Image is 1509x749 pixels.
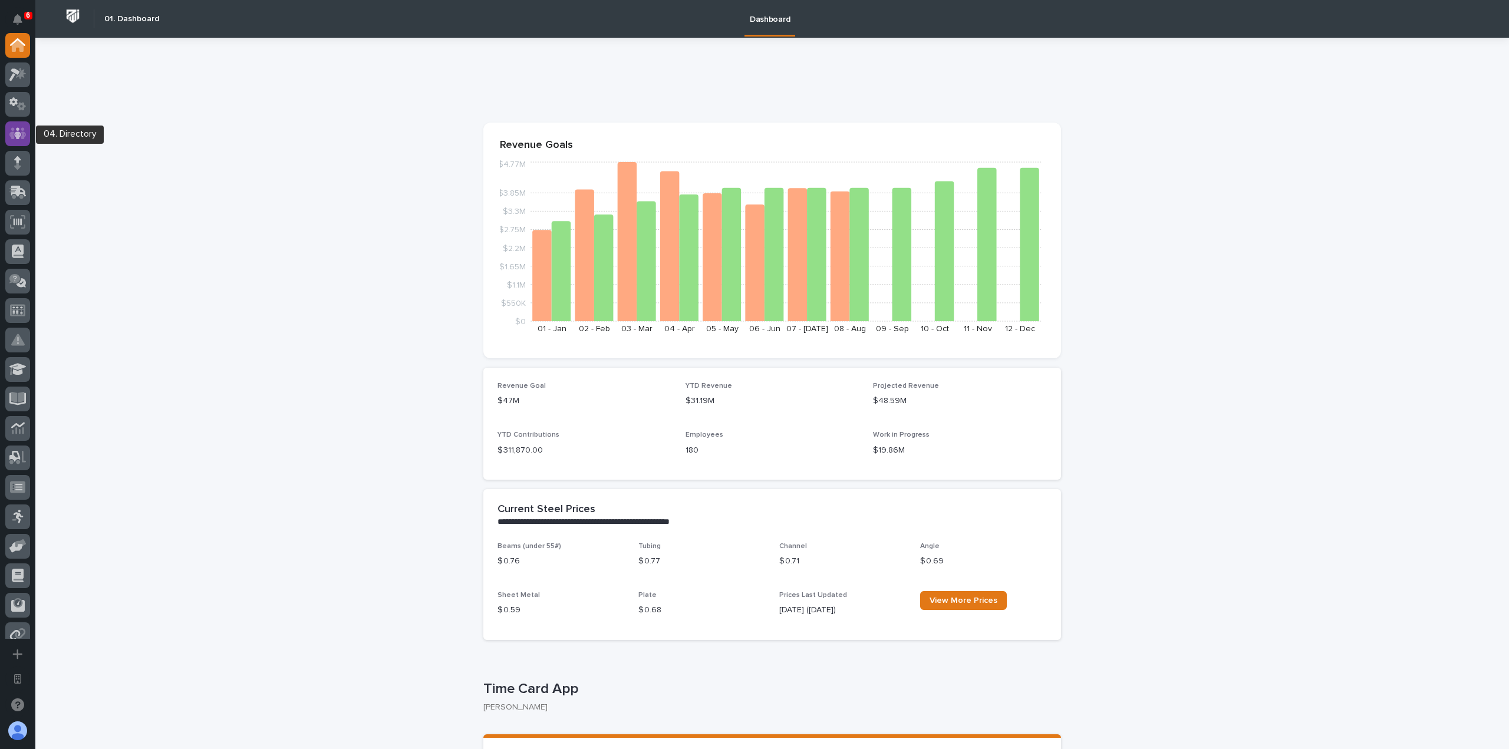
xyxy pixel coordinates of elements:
[483,681,1056,698] p: Time Card App
[497,382,546,390] span: Revenue Goal
[503,244,526,252] tspan: $2.2M
[873,431,930,438] span: Work in Progress
[497,555,624,567] p: $ 0.76
[12,183,33,204] img: 1736555164131-43832dd5-751b-4058-ba23-39d91318e5a0
[40,194,149,204] div: We're available if you need us!
[638,543,661,550] span: Tubing
[83,218,143,227] a: Powered byPylon
[498,189,526,197] tspan: $3.85M
[515,318,526,326] tspan: $0
[638,604,765,616] p: $ 0.68
[5,642,30,666] button: Add a new app...
[921,325,949,333] text: 10 - Oct
[5,7,30,32] button: Notifications
[24,149,64,161] span: Help Docs
[200,186,215,200] button: Start new chat
[69,144,155,166] a: 🔗Onboarding Call
[497,431,559,438] span: YTD Contributions
[499,262,526,270] tspan: $1.65M
[500,139,1045,152] p: Revenue Goals
[779,592,847,599] span: Prices Last Updated
[7,144,69,166] a: 📖Help Docs
[686,395,859,407] p: $31.19M
[497,604,624,616] p: $ 0.59
[779,543,807,550] span: Channel
[920,543,940,550] span: Angle
[497,395,671,407] p: $47M
[930,596,997,605] span: View More Prices
[5,718,30,743] button: users-avatar
[638,555,765,567] p: $ 0.77
[579,325,610,333] text: 02 - Feb
[638,592,657,599] span: Plate
[497,592,540,599] span: Sheet Metal
[12,47,215,66] p: Welcome 👋
[5,692,30,717] button: Open support chat
[497,444,671,457] p: $ 311,870.00
[920,555,1047,567] p: $ 0.69
[15,14,30,33] div: Notifications6
[779,555,906,567] p: $ 0.71
[1005,325,1035,333] text: 12 - Dec
[749,325,780,333] text: 06 - Jun
[964,325,992,333] text: 11 - Nov
[85,149,150,161] span: Onboarding Call
[497,503,595,516] h2: Current Steel Prices
[507,281,526,289] tspan: $1.1M
[621,325,653,333] text: 03 - Mar
[74,150,83,160] div: 🔗
[686,382,732,390] span: YTD Revenue
[503,207,526,216] tspan: $3.3M
[873,382,939,390] span: Projected Revenue
[779,604,906,616] p: [DATE] ([DATE])
[501,299,526,307] tspan: $550K
[117,219,143,227] span: Pylon
[873,395,1047,407] p: $48.59M
[706,325,739,333] text: 05 - May
[12,150,21,160] div: 📖
[834,325,866,333] text: 08 - Aug
[104,14,159,24] h2: 01. Dashboard
[499,226,526,234] tspan: $2.75M
[786,325,828,333] text: 07 - [DATE]
[876,325,909,333] text: 09 - Sep
[538,325,566,333] text: 01 - Jan
[686,444,859,457] p: 180
[920,591,1007,610] a: View More Prices
[664,325,695,333] text: 04 - Apr
[12,66,215,85] p: How can we help?
[873,444,1047,457] p: $19.86M
[5,666,30,691] button: Open workspace settings
[62,5,84,27] img: Workspace Logo
[483,702,1052,712] p: [PERSON_NAME]
[686,431,723,438] span: Employees
[26,11,30,19] p: 6
[12,12,35,35] img: Stacker
[40,183,193,194] div: Start new chat
[497,543,561,550] span: Beams (under 55#)
[498,160,526,169] tspan: $4.77M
